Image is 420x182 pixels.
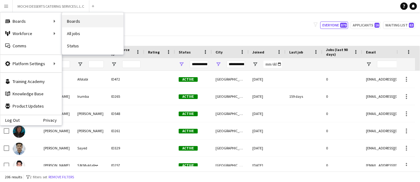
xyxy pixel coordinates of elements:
span: Last job [289,50,303,54]
div: Afolabi [74,71,107,88]
input: Workforce ID Filter Input [122,61,141,68]
div: [PERSON_NAME] [74,105,107,122]
div: 0 [322,71,362,88]
a: Knowledge Base [0,88,62,100]
span: Email [366,50,376,54]
input: First Name Filter Input [55,61,70,68]
div: [PERSON_NAME] [40,122,74,139]
div: 0 [322,157,362,174]
div: ID261 [107,122,144,139]
a: Log Out [0,118,20,123]
div: 0 [322,122,362,139]
div: ID548 [107,105,144,122]
div: 159 days [286,88,322,105]
div: 0 [322,140,362,156]
span: Active [179,77,198,82]
a: Comms [0,40,62,52]
div: ID329 [107,140,144,156]
button: Remove filters [47,174,75,180]
a: All jobs [62,27,123,40]
span: Active [179,163,198,168]
span: Rating [148,50,160,54]
div: [GEOGRAPHIC_DATA] [212,88,249,105]
button: MOCHI DESSERTS CATERING SERVICES L.L.C [13,0,89,12]
a: Status [62,40,123,52]
div: [GEOGRAPHIC_DATA] [212,71,249,88]
div: [GEOGRAPHIC_DATA] [212,157,249,174]
span: Status [179,50,191,54]
div: [DATE] [249,105,286,122]
a: Product Updates [0,100,62,112]
div: Platform Settings [0,57,62,70]
button: Open Filter Menu [366,61,371,67]
span: 2 filters set [30,175,47,179]
div: [PERSON_NAME] [40,140,74,156]
div: 0 [322,88,362,105]
div: Irumba [74,88,107,105]
img: Abdul Rahman [13,125,25,138]
button: Open Filter Menu [252,61,258,67]
div: [PERSON_NAME] [74,122,107,139]
div: [DATE] [249,140,286,156]
button: Waiting list63 [383,22,415,29]
img: Abdur Rahman S M Muktafee [13,160,25,172]
input: Joined Filter Input [263,61,282,68]
div: [GEOGRAPHIC_DATA] [212,140,249,156]
div: 0 [322,105,362,122]
div: [DATE] [249,71,286,88]
div: [GEOGRAPHIC_DATA] [212,122,249,139]
div: [DATE] [249,157,286,174]
a: Privacy [43,118,62,123]
span: Active [179,129,198,133]
div: ID265 [107,88,144,105]
span: City [216,50,223,54]
span: 16 [375,23,379,28]
button: Open Filter Menu [179,61,184,67]
input: Last Name Filter Input [88,61,104,68]
div: ID472 [107,71,144,88]
img: Abdullah Sayed [13,143,25,155]
div: ID257 [107,157,144,174]
span: 879 [340,23,347,28]
span: Joined [252,50,264,54]
div: Sayed [74,140,107,156]
button: Open Filter Menu [77,61,83,67]
div: S M Muktafee [74,157,107,174]
div: [DATE] [249,88,286,105]
div: Boards [0,15,62,27]
span: Jobs (last 90 days) [326,47,351,57]
span: 63 [409,23,414,28]
button: Applicants16 [351,22,381,29]
a: Training Academy [0,75,62,88]
a: Boards [62,15,123,27]
span: Active [179,94,198,99]
span: Active [179,112,198,116]
div: Workforce [0,27,62,40]
button: Open Filter Menu [111,61,117,67]
button: Everyone879 [320,22,348,29]
div: [PERSON_NAME] [40,157,74,174]
button: Open Filter Menu [216,61,221,67]
div: [GEOGRAPHIC_DATA] [212,105,249,122]
div: [DATE] [249,122,286,139]
span: Active [179,146,198,151]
